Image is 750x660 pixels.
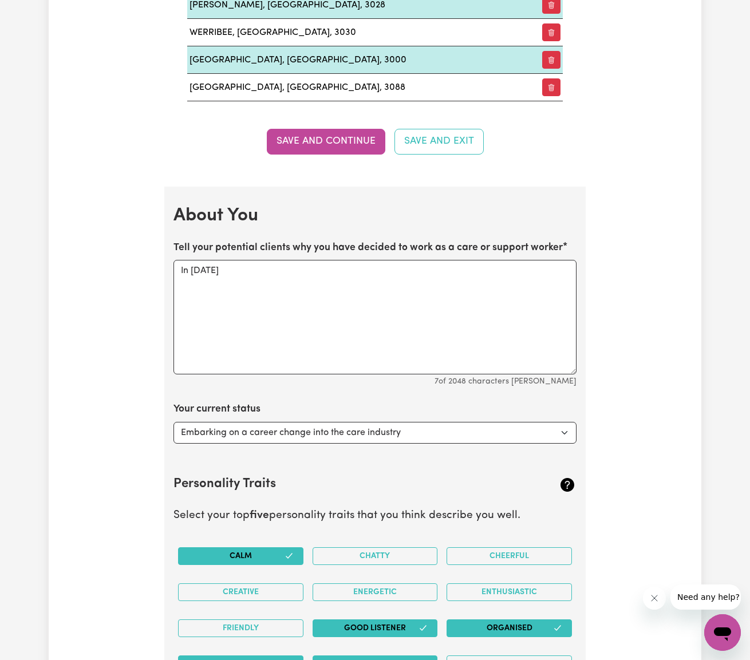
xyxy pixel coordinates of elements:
[187,19,528,46] td: WERRIBEE, [GEOGRAPHIC_DATA], 3030
[435,377,577,386] small: 7 of 2048 characters [PERSON_NAME]
[173,508,577,524] p: Select your top personality traits that you think describe you well.
[394,129,484,154] button: Save and Exit
[178,619,303,637] button: Friendly
[313,619,438,637] button: Good Listener
[178,583,303,601] button: Creative
[670,584,741,610] iframe: Message from company
[173,402,260,417] label: Your current status
[542,23,560,41] button: Remove preferred suburb
[173,477,510,492] h2: Personality Traits
[313,547,438,565] button: Chatty
[173,260,577,374] textarea: In [DATE]
[187,74,528,101] td: [GEOGRAPHIC_DATA], [GEOGRAPHIC_DATA], 3088
[643,587,666,610] iframe: Close message
[447,547,572,565] button: Cheerful
[178,547,303,565] button: Calm
[542,51,560,69] button: Remove preferred suburb
[542,78,560,96] button: Remove preferred suburb
[447,583,572,601] button: Enthusiastic
[313,583,438,601] button: Energetic
[173,205,577,227] h2: About You
[173,240,563,255] label: Tell your potential clients why you have decided to work as a care or support worker
[267,129,385,154] button: Save and Continue
[250,510,269,521] b: five
[187,46,528,74] td: [GEOGRAPHIC_DATA], [GEOGRAPHIC_DATA], 3000
[704,614,741,651] iframe: Button to launch messaging window
[447,619,572,637] button: Organised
